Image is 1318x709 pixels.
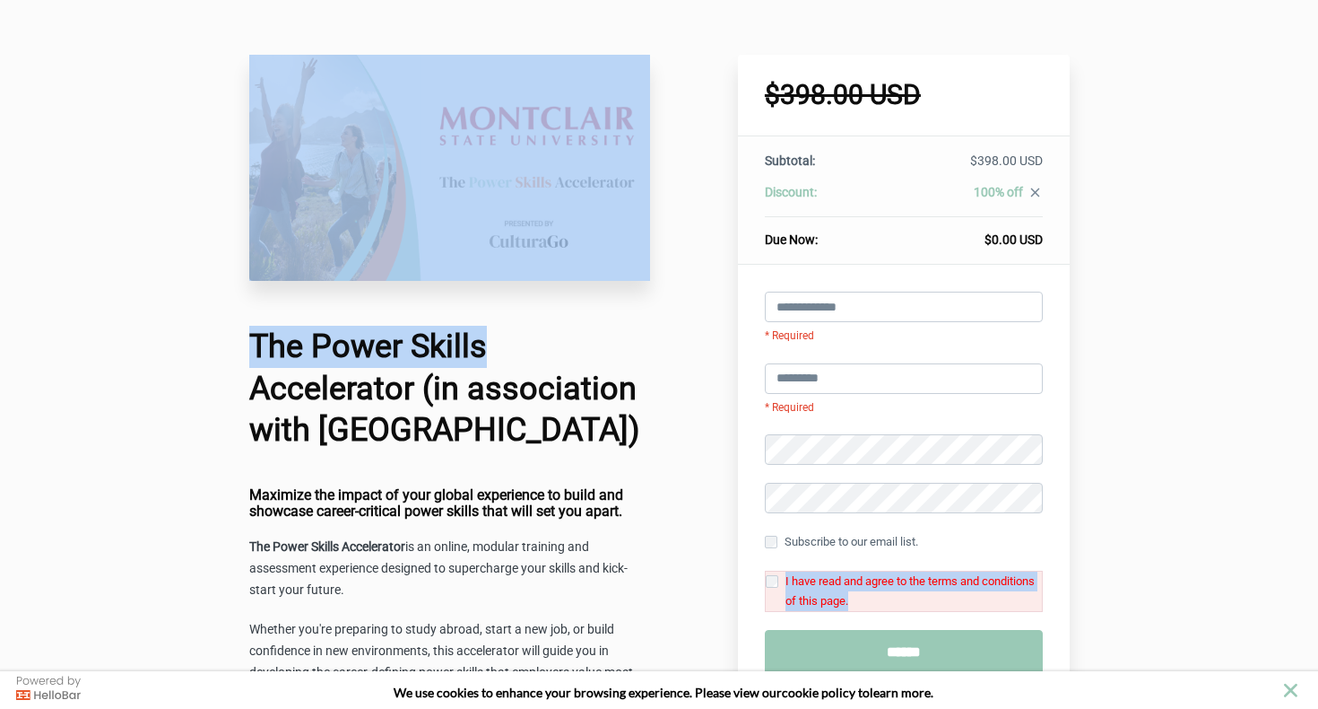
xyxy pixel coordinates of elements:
i: close [1028,185,1043,200]
h1: $398.00 USD [765,82,1043,109]
th: Due Now: [765,217,881,249]
strong: The Power Skills Accelerator [249,539,405,554]
span: learn more. [870,685,933,700]
p: is an online, modular training and assessment experience designed to supercharge your skills and ... [249,537,651,601]
label: I have read and agree to the terms and conditions of this page. [765,571,1043,612]
li: * Required [765,327,1043,346]
input: Subscribe to our email list. [765,536,777,548]
button: close [1279,679,1302,702]
input: I have read and agree to the terms and conditions of this page. [766,575,778,588]
img: 22c75da-26a4-67b4-fa6d-d7146dedb322_Montclair.png [249,55,651,281]
a: close [1023,185,1043,205]
span: $0.00 USD [984,232,1043,247]
strong: to [858,685,870,700]
a: cookie policy [782,685,855,700]
span: 100% off [974,185,1023,199]
span: We use cookies to enhance your browsing experience. Please view our [394,685,782,700]
li: * Required [765,398,1043,417]
th: Discount: [765,183,881,217]
td: $398.00 USD [881,152,1042,183]
span: Subtotal: [765,153,815,168]
h4: Maximize the impact of your global experience to build and showcase career-critical power skills ... [249,487,651,519]
h1: The Power Skills Accelerator (in association with [GEOGRAPHIC_DATA]) [249,326,651,451]
label: Subscribe to our email list. [765,532,918,552]
p: Whether you're preparing to study abroad, start a new job, or build confidence in new environment... [249,619,651,684]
